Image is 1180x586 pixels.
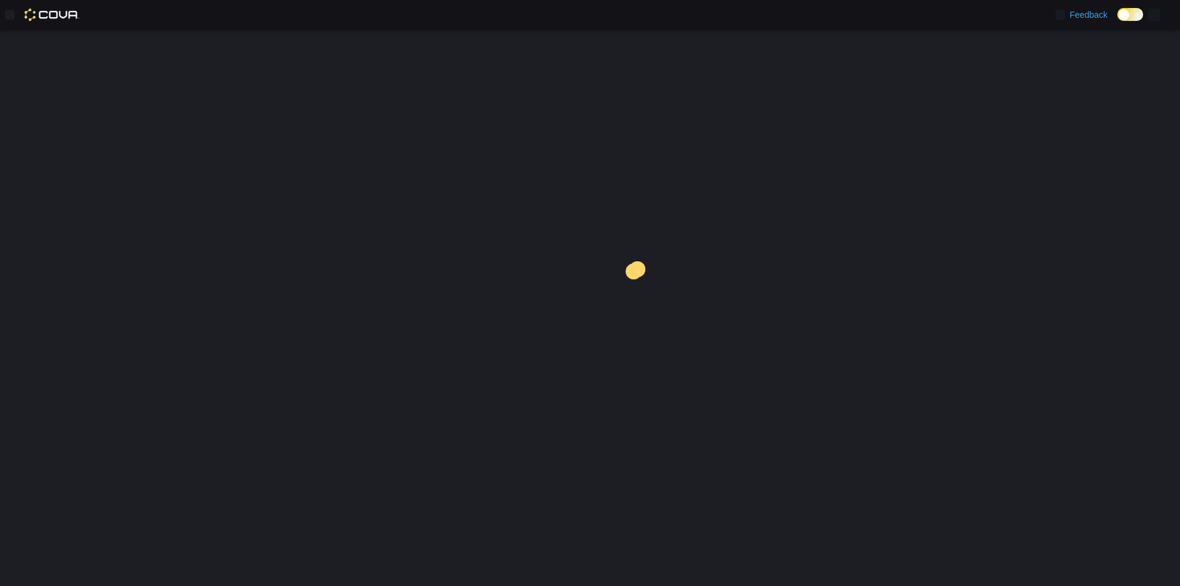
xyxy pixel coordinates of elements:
span: Feedback [1070,9,1107,21]
a: Feedback [1050,2,1112,27]
img: Cova [25,9,79,21]
span: Dark Mode [1117,21,1118,22]
input: Dark Mode [1117,8,1143,21]
img: cova-loader [590,252,682,344]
